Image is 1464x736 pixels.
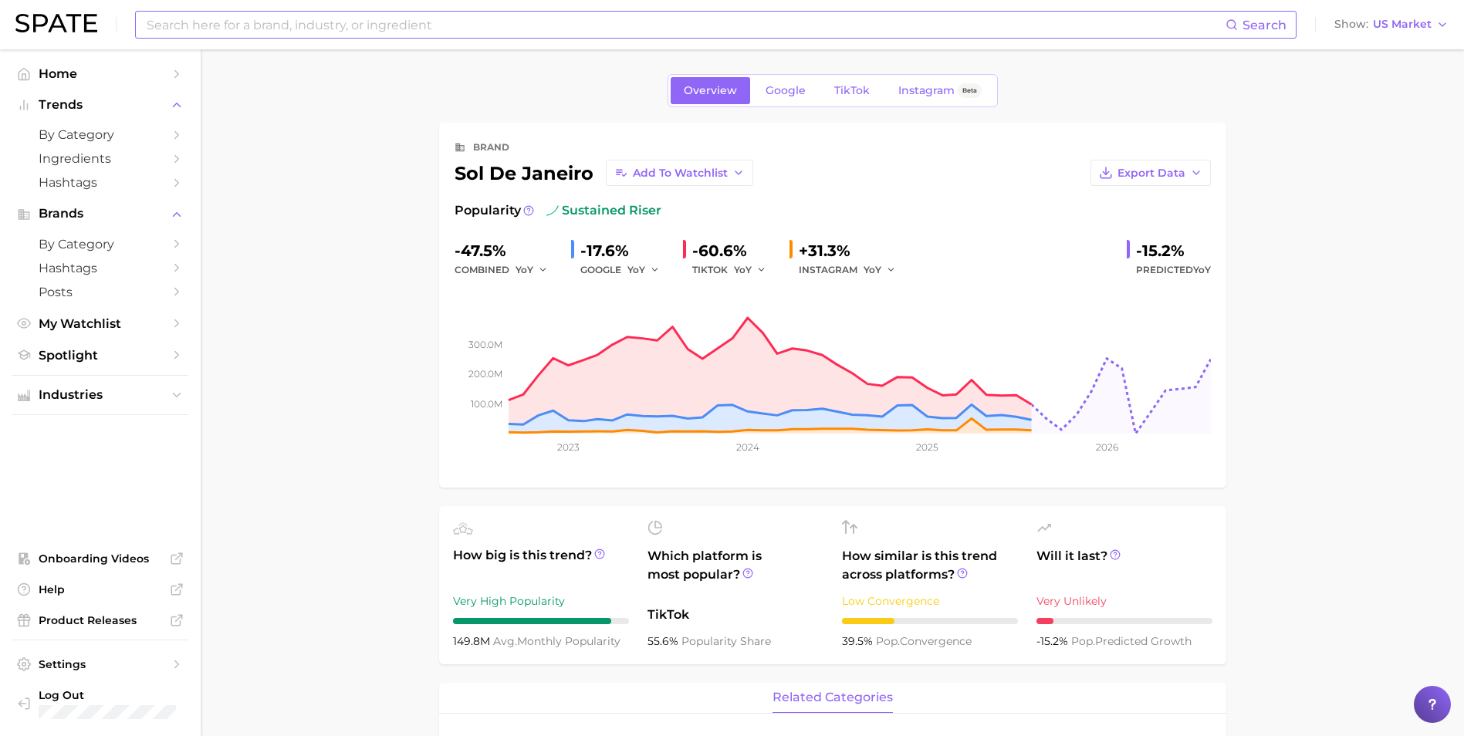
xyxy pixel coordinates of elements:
span: Which platform is most popular? [647,547,823,598]
div: Low Convergence [842,592,1018,610]
button: Export Data [1090,160,1211,186]
span: Spotlight [39,348,162,363]
span: Show [1334,20,1368,29]
button: YoY [734,261,767,279]
span: YoY [864,263,881,276]
div: 3 / 10 [842,618,1018,624]
div: 1 / 10 [1036,618,1212,624]
span: Hashtags [39,261,162,275]
span: YoY [516,263,533,276]
span: Beta [962,84,977,97]
button: Industries [12,383,188,407]
a: Google [752,77,819,104]
button: YoY [516,261,549,279]
a: Product Releases [12,609,188,632]
tspan: 2023 [557,441,580,453]
div: brand [473,138,509,157]
span: related categories [773,690,893,704]
span: predicted growth [1071,634,1192,648]
span: Will it last? [1036,547,1212,584]
button: Add to Watchlist [606,160,753,186]
span: 55.6% [647,634,681,648]
button: Trends [12,93,188,116]
span: 39.5% [842,634,876,648]
div: +31.3% [799,238,907,263]
span: Log Out [39,688,189,702]
a: Home [12,62,188,86]
span: Search [1243,18,1286,32]
button: YoY [864,261,897,279]
span: Hashtags [39,175,162,190]
a: by Category [12,232,188,256]
div: 9 / 10 [453,618,629,624]
a: by Category [12,123,188,147]
img: sustained riser [546,204,559,217]
a: Hashtags [12,256,188,280]
span: Export Data [1117,167,1185,180]
div: Very Unlikely [1036,592,1212,610]
span: Add to Watchlist [633,167,728,180]
span: How big is this trend? [453,546,629,584]
span: monthly popularity [493,634,620,648]
span: YoY [627,263,645,276]
tspan: 2025 [916,441,938,453]
span: Overview [684,84,737,97]
div: -47.5% [455,238,559,263]
a: Log out. Currently logged in with e-mail jacob.demos@robertet.com. [12,684,188,724]
span: Trends [39,98,162,112]
tspan: 2026 [1095,441,1117,453]
span: YoY [1193,264,1211,275]
span: Instagram [898,84,955,97]
a: Hashtags [12,170,188,194]
div: INSTAGRAM [799,261,907,279]
a: Spotlight [12,343,188,367]
span: Popularity [455,201,521,220]
span: Onboarding Videos [39,552,162,566]
span: US Market [1373,20,1432,29]
div: -17.6% [580,238,671,263]
span: TikTok [834,84,870,97]
input: Search here for a brand, industry, or ingredient [145,12,1226,38]
span: Home [39,66,162,81]
span: Predicted [1136,261,1211,279]
a: Overview [671,77,750,104]
a: Ingredients [12,147,188,170]
tspan: 2024 [735,441,759,453]
span: TikTok [647,606,823,624]
span: 149.8m [453,634,493,648]
a: Help [12,578,188,601]
span: -15.2% [1036,634,1071,648]
div: -60.6% [692,238,777,263]
a: My Watchlist [12,312,188,336]
span: popularity share [681,634,771,648]
abbr: popularity index [876,634,900,648]
span: sustained riser [546,201,661,220]
span: Ingredients [39,151,162,166]
span: Google [766,84,806,97]
span: convergence [876,634,972,648]
a: InstagramBeta [885,77,995,104]
button: ShowUS Market [1330,15,1452,35]
span: Brands [39,207,162,221]
div: GOOGLE [580,261,671,279]
div: sol de janeiro [455,160,753,186]
abbr: average [493,634,517,648]
img: SPATE [15,14,97,32]
span: by Category [39,237,162,252]
span: YoY [734,263,752,276]
a: Onboarding Videos [12,547,188,570]
div: combined [455,261,559,279]
span: Industries [39,388,162,402]
a: Settings [12,653,188,676]
div: -15.2% [1136,238,1211,263]
span: by Category [39,127,162,142]
div: TIKTOK [692,261,777,279]
a: TikTok [821,77,883,104]
button: Brands [12,202,188,225]
span: Product Releases [39,613,162,627]
button: YoY [627,261,661,279]
abbr: popularity index [1071,634,1095,648]
span: Settings [39,657,162,671]
span: How similar is this trend across platforms? [842,547,1018,584]
span: My Watchlist [39,316,162,331]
